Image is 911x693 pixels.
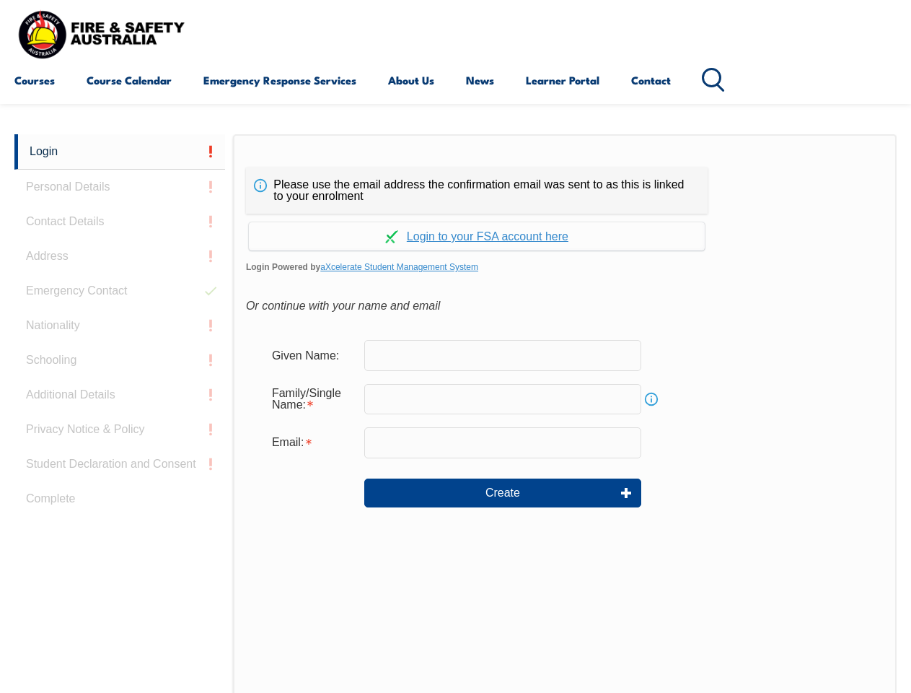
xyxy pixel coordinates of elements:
div: Given Name: [260,341,364,369]
img: Log in withaxcelerate [385,230,398,243]
a: Emergency Response Services [203,63,356,97]
div: Family/Single Name is required. [260,380,364,419]
a: Course Calendar [87,63,172,97]
a: Courses [14,63,55,97]
div: Or continue with your name and email [246,295,884,317]
a: Info [641,389,661,409]
a: aXcelerate Student Management System [320,262,478,272]
button: Create [364,479,641,507]
div: Please use the email address the confirmation email was sent to as this is linked to your enrolment [246,167,708,214]
a: News [466,63,494,97]
span: Login Powered by [246,256,884,278]
a: Contact [631,63,671,97]
a: Learner Portal [526,63,599,97]
a: About Us [388,63,434,97]
div: Email is required. [260,429,364,456]
a: Login [14,134,225,170]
